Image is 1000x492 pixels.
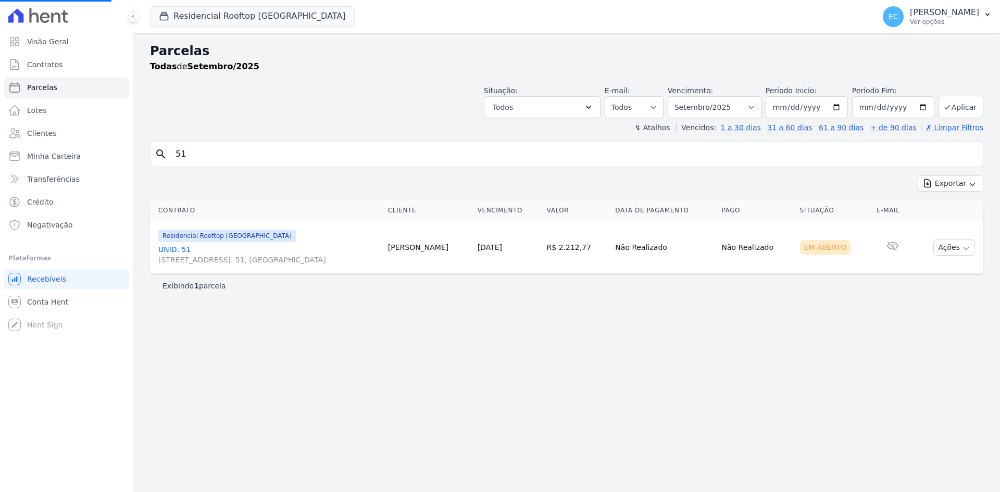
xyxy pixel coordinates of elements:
[668,86,713,95] label: Vencimento:
[677,123,716,132] label: Vencidos:
[852,85,934,96] label: Período Fim:
[150,42,983,60] h2: Parcelas
[796,200,873,221] th: Situação
[921,123,983,132] a: ✗ Limpar Filtros
[478,243,502,251] a: [DATE]
[169,144,979,165] input: Buscar por nome do lote ou do cliente
[874,2,1000,31] button: EC [PERSON_NAME] Ver opções
[150,6,355,26] button: Residencial Rooftop [GEOGRAPHIC_DATA]
[634,123,670,132] label: ↯ Atalhos
[611,221,717,274] td: Não Realizado
[4,31,129,52] a: Visão Geral
[27,174,80,184] span: Transferências
[27,128,56,138] span: Clientes
[484,96,601,118] button: Todos
[150,60,259,73] p: de
[150,200,384,221] th: Contrato
[8,252,124,264] div: Plataformas
[155,148,167,160] i: search
[4,146,129,167] a: Minha Carteira
[27,105,47,116] span: Lotes
[4,292,129,312] a: Conta Hent
[384,221,473,274] td: [PERSON_NAME]
[27,197,54,207] span: Crédito
[4,192,129,212] a: Crédito
[800,240,851,255] div: Em Aberto
[162,281,226,291] p: Exibindo parcela
[158,230,296,242] span: Residencial Rooftop [GEOGRAPHIC_DATA]
[4,215,129,235] a: Negativação
[611,200,717,221] th: Data de Pagamento
[484,86,518,95] label: Situação:
[158,244,380,265] a: UNID. 51[STREET_ADDRESS]. 51, [GEOGRAPHIC_DATA]
[194,282,199,290] b: 1
[543,200,611,221] th: Valor
[889,13,898,20] span: EC
[870,123,917,132] a: + de 90 dias
[910,18,979,26] p: Ver opções
[27,82,57,93] span: Parcelas
[473,200,543,221] th: Vencimento
[27,274,66,284] span: Recebíveis
[721,123,761,132] a: 1 a 30 dias
[766,86,817,95] label: Período Inicío:
[543,221,611,274] td: R$ 2.212,77
[27,59,63,70] span: Contratos
[27,220,73,230] span: Negativação
[767,123,812,132] a: 31 a 60 dias
[718,221,796,274] td: Não Realizado
[4,169,129,190] a: Transferências
[187,61,259,71] strong: Setembro/2025
[819,123,864,132] a: 61 a 90 dias
[4,77,129,98] a: Parcelas
[384,200,473,221] th: Cliente
[27,297,68,307] span: Conta Hent
[910,7,979,18] p: [PERSON_NAME]
[493,101,513,113] span: Todos
[933,239,975,256] button: Ações
[27,36,69,47] span: Visão Geral
[158,255,380,265] span: [STREET_ADDRESS]. 51, [GEOGRAPHIC_DATA]
[4,54,129,75] a: Contratos
[27,151,81,161] span: Minha Carteira
[150,61,177,71] strong: Todas
[4,123,129,144] a: Clientes
[939,96,983,118] button: Aplicar
[718,200,796,221] th: Pago
[918,175,983,192] button: Exportar
[4,100,129,121] a: Lotes
[4,269,129,289] a: Recebíveis
[605,86,630,95] label: E-mail:
[872,200,913,221] th: E-mail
